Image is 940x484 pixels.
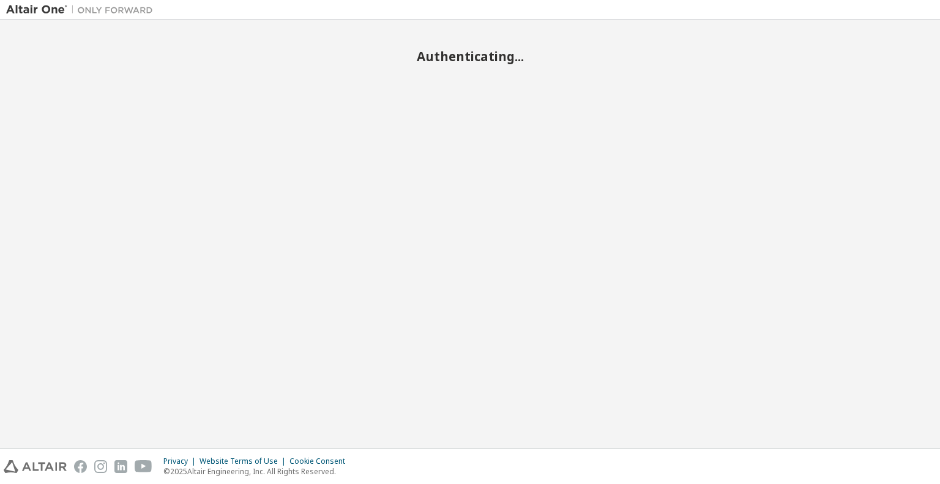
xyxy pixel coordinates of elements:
[6,48,934,64] h2: Authenticating...
[114,460,127,473] img: linkedin.svg
[163,456,200,466] div: Privacy
[4,460,67,473] img: altair_logo.svg
[289,456,352,466] div: Cookie Consent
[135,460,152,473] img: youtube.svg
[74,460,87,473] img: facebook.svg
[200,456,289,466] div: Website Terms of Use
[163,466,352,477] p: © 2025 Altair Engineering, Inc. All Rights Reserved.
[94,460,107,473] img: instagram.svg
[6,4,159,16] img: Altair One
